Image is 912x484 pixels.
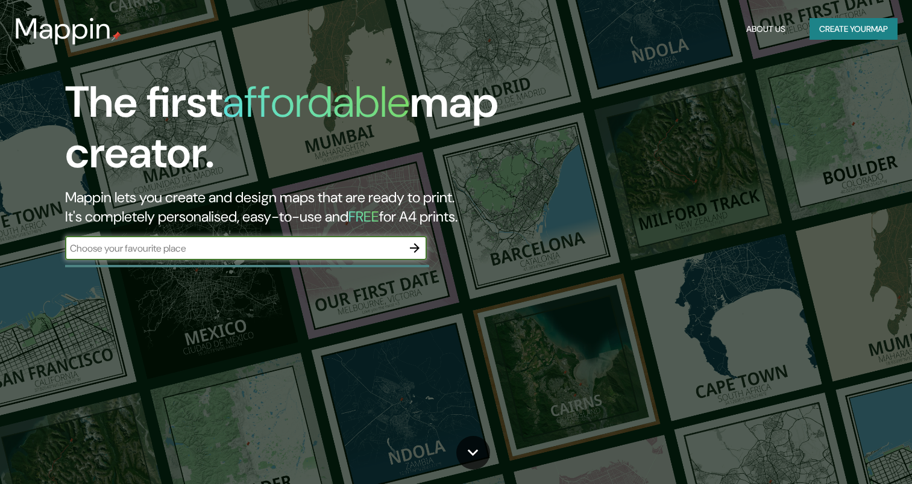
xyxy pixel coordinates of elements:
[65,241,403,255] input: Choose your favourite place
[14,12,112,46] h3: Mappin
[741,18,790,40] button: About Us
[805,437,899,471] iframe: Help widget launcher
[810,18,898,40] button: Create yourmap
[348,207,379,226] h5: FREE
[112,31,121,41] img: mappin-pin
[65,188,521,226] h2: Mappin lets you create and design maps that are ready to print. It's completely personalised, eas...
[222,74,410,130] h1: affordable
[65,77,521,188] h1: The first map creator.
